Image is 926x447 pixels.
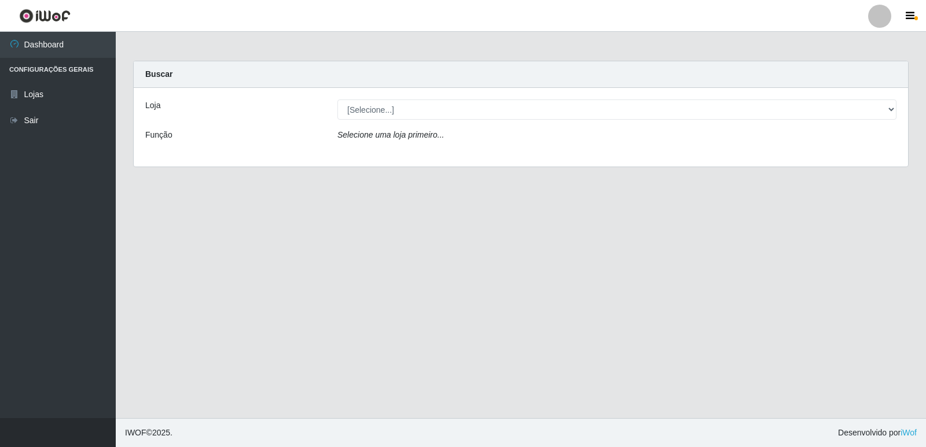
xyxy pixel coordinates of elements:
a: iWof [901,428,917,437]
span: © 2025 . [125,427,172,439]
i: Selecione uma loja primeiro... [337,130,444,139]
img: CoreUI Logo [19,9,71,23]
label: Função [145,129,172,141]
span: Desenvolvido por [838,427,917,439]
label: Loja [145,99,160,112]
span: IWOF [125,428,146,437]
strong: Buscar [145,69,172,79]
